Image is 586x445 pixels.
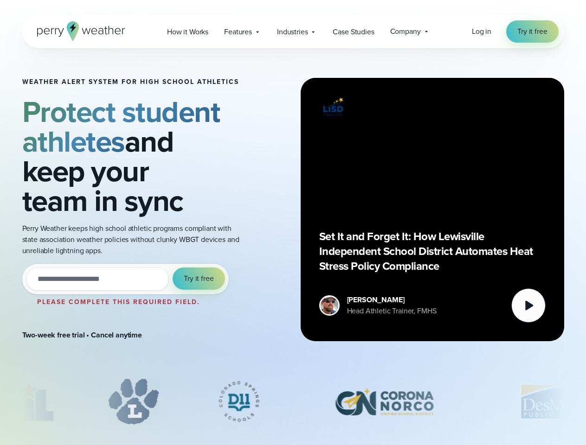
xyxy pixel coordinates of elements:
label: Please complete this required field. [37,297,200,307]
a: Log in [472,26,491,37]
img: Lewisville ISD logo [319,96,347,117]
div: slideshow [22,378,564,429]
img: cody-henschke-headshot [321,297,338,314]
span: Company [390,26,421,37]
div: 4 of 12 [318,378,450,425]
strong: Two-week free trial • Cancel anytime [22,330,142,340]
span: Features [224,26,252,38]
div: [PERSON_NAME] [347,294,437,305]
h1: Weather Alert System for High School Athletics [22,78,239,86]
span: Case Studies [333,26,374,38]
div: Head Athletic Trainer, FMHS [347,305,437,317]
h2: and keep your team in sync [22,97,239,216]
span: Industries [277,26,308,38]
span: How it Works [167,26,208,38]
div: 3 of 12 [204,378,274,425]
strong: Protect student athletes [22,90,220,163]
div: 2 of 12 [108,378,159,425]
img: Corona-Norco-Unified-School-District.svg [318,378,450,425]
a: Case Studies [325,22,382,41]
span: Try it free [184,273,213,284]
img: Colorado-Springs-School-District.svg [204,378,274,425]
p: Perry Weather keeps high school athletic programs compliant with state association weather polici... [22,223,239,256]
a: Try it free [506,20,558,43]
button: Try it free [173,267,225,290]
span: Try it free [517,26,547,37]
a: How it Works [159,22,216,41]
p: Set It and Forget It: How Lewisville Independent School District Automates Heat Stress Policy Com... [319,229,546,273]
